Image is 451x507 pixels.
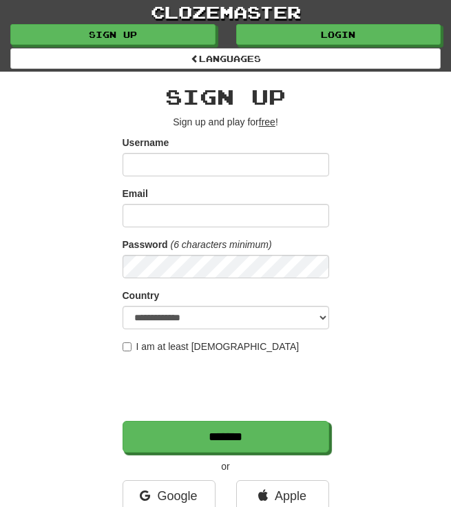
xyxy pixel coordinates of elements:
h2: Sign up [123,85,329,108]
a: Login [236,24,441,45]
a: Sign up [10,24,216,45]
label: Email [123,187,148,200]
u: free [259,116,275,127]
label: Country [123,289,160,302]
label: Password [123,238,168,251]
input: I am at least [DEMOGRAPHIC_DATA] [123,342,132,351]
label: Username [123,136,169,149]
label: I am at least [DEMOGRAPHIC_DATA] [123,340,300,353]
p: or [123,459,329,473]
a: Languages [10,48,441,69]
p: Sign up and play for ! [123,115,329,129]
em: (6 characters minimum) [171,239,272,250]
iframe: reCAPTCHA [123,360,332,414]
